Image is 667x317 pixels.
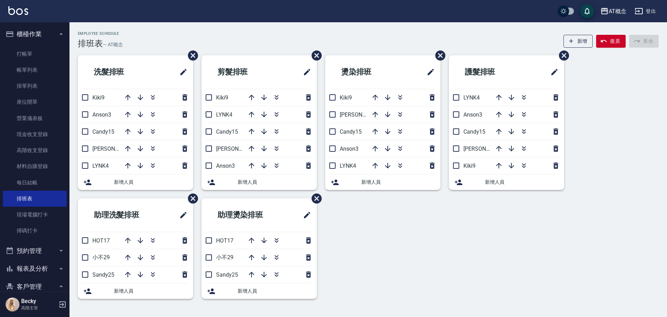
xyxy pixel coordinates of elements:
a: 掃碼打卡 [3,223,67,239]
h2: 洗髮排班 [83,60,155,85]
span: LYNK4 [92,163,109,169]
span: 新增人員 [114,287,188,295]
a: 現金收支登錄 [3,126,67,142]
button: 復原 [596,35,626,48]
span: LYNK4 [340,163,356,169]
span: 新增人員 [238,179,311,186]
span: [PERSON_NAME]2 [92,145,137,152]
h5: Becky [21,298,57,305]
span: Kiki9 [216,94,228,101]
span: [PERSON_NAME]2 [216,145,261,152]
span: Sandy25 [216,271,238,278]
span: 刪除班表 [306,45,323,66]
a: 帳單列表 [3,62,67,78]
div: 新增人員 [201,174,317,190]
div: AT概念 [609,7,626,16]
span: HOT17 [216,237,233,244]
h2: 燙染排班 [331,60,402,85]
img: Logo [8,6,28,15]
span: 修改班表的標題 [299,64,311,80]
span: 刪除班表 [183,45,199,66]
span: 小不29 [92,254,110,261]
div: 新增人員 [78,283,193,299]
button: AT概念 [598,4,629,18]
button: 櫃檯作業 [3,25,67,43]
a: 現場電腦打卡 [3,207,67,223]
button: save [580,4,594,18]
span: 刪除班表 [306,188,323,209]
span: Sandy25 [92,271,114,278]
span: Kiki9 [463,163,476,169]
div: 新增人員 [201,283,317,299]
span: 小不29 [216,254,233,261]
img: Person [6,298,19,311]
a: 座位開單 [3,94,67,110]
span: 新增人員 [485,179,559,186]
a: 每日結帳 [3,175,67,191]
div: 新增人員 [325,174,440,190]
a: 打帳單 [3,46,67,62]
h3: 排班表 [78,39,103,48]
a: 營業儀表板 [3,110,67,126]
button: 報表及分析 [3,260,67,278]
span: Candy15 [216,128,238,135]
span: 刪除班表 [554,45,570,66]
h6: — AT概念 [103,41,123,48]
span: 新增人員 [114,179,188,186]
span: [PERSON_NAME]2 [340,111,385,118]
span: Anson3 [340,145,359,152]
span: 新增人員 [238,287,311,295]
span: HOT17 [92,237,110,244]
span: 修改班表的標題 [299,207,311,223]
div: 新增人員 [449,174,564,190]
span: Candy15 [463,128,485,135]
button: 新增 [563,35,593,48]
a: 材料自購登錄 [3,158,67,174]
button: 預約管理 [3,242,67,260]
h2: 助理洗髮排班 [83,203,162,228]
span: Anson3 [463,111,482,118]
span: Candy15 [92,128,114,135]
div: 新增人員 [78,174,193,190]
span: [PERSON_NAME]2 [463,145,508,152]
h2: Employee Schedule [78,31,123,36]
span: 修改班表的標題 [546,64,559,80]
span: Candy15 [340,128,362,135]
p: 高階主管 [21,305,57,311]
span: Kiki9 [340,94,352,101]
button: 客戶管理 [3,278,67,296]
a: 掛單列表 [3,78,67,94]
a: 高階收支登錄 [3,142,67,158]
span: 修改班表的標題 [422,64,435,80]
span: LYNK4 [463,94,480,101]
span: 修改班表的標題 [175,64,188,80]
h2: 護髮排班 [454,60,526,85]
a: 排班表 [3,191,67,207]
h2: 助理燙染排班 [207,203,286,228]
button: 登出 [632,5,659,18]
span: 刪除班表 [430,45,446,66]
span: Anson3 [216,163,235,169]
span: 刪除班表 [183,188,199,209]
span: 新增人員 [361,179,435,186]
span: Anson3 [92,111,111,118]
span: LYNK4 [216,111,232,118]
span: Kiki9 [92,94,105,101]
h2: 剪髮排班 [207,60,279,85]
span: 修改班表的標題 [175,207,188,223]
